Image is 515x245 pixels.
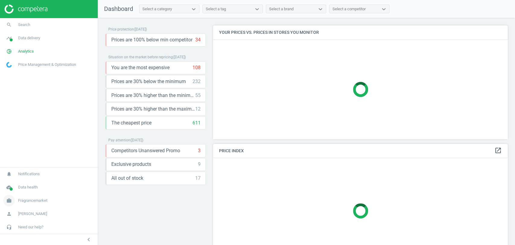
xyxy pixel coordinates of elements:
[111,120,151,126] span: The cheapest price
[108,27,134,31] span: Price protection
[104,5,133,12] span: Dashboard
[18,62,76,67] span: Price Management & Optimization
[111,78,186,85] span: Prices are 30% below the minimum
[198,161,201,168] div: 9
[81,236,96,243] button: chevron_left
[195,106,201,112] div: 12
[269,6,294,12] div: Select a brand
[332,6,366,12] div: Select a competitor
[3,32,15,44] i: timeline
[108,55,173,59] span: Situation on the market before repricing
[18,198,47,203] span: Fragrancemarket
[173,55,186,59] span: ( [DATE] )
[18,185,38,190] span: Data health
[18,224,43,230] span: Need our help?
[195,37,201,43] div: 34
[494,147,502,154] i: open_in_new
[198,147,201,154] div: 3
[111,92,195,99] span: Prices are 30% higher than the minimum
[18,211,47,217] span: [PERSON_NAME]
[142,6,172,12] div: Select a category
[213,25,508,40] h4: Your prices vs. prices in stores you monitor
[192,120,201,126] div: 611
[206,6,226,12] div: Select a tag
[3,221,15,233] i: headset_mic
[111,37,192,43] span: Prices are 100% below min competitor
[130,138,143,142] span: ( [DATE] )
[111,175,143,182] span: All out of stock
[111,106,195,112] span: Prices are 30% higher than the maximal
[18,49,34,54] span: Analytics
[134,27,147,31] span: ( [DATE] )
[3,195,15,206] i: work
[195,175,201,182] div: 17
[3,19,15,31] i: search
[192,78,201,85] div: 232
[3,168,15,180] i: notifications
[111,64,170,71] span: You are the most expensive
[111,161,151,168] span: Exclusive products
[6,62,12,68] img: wGWNvw8QSZomAAAAABJRU5ErkJggg==
[18,22,30,27] span: Search
[111,147,180,154] span: Competitors Unanswered Promo
[195,92,201,99] div: 55
[3,182,15,193] i: cloud_done
[494,147,502,155] a: open_in_new
[5,5,47,14] img: ajHJNr6hYgQAAAAASUVORK5CYII=
[85,236,92,243] i: chevron_left
[18,35,40,41] span: Data delivery
[3,46,15,57] i: pie_chart_outlined
[108,138,130,142] span: Pay attention
[192,64,201,71] div: 108
[213,144,508,158] h4: Price Index
[3,208,15,220] i: person
[18,171,40,177] span: Notifications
